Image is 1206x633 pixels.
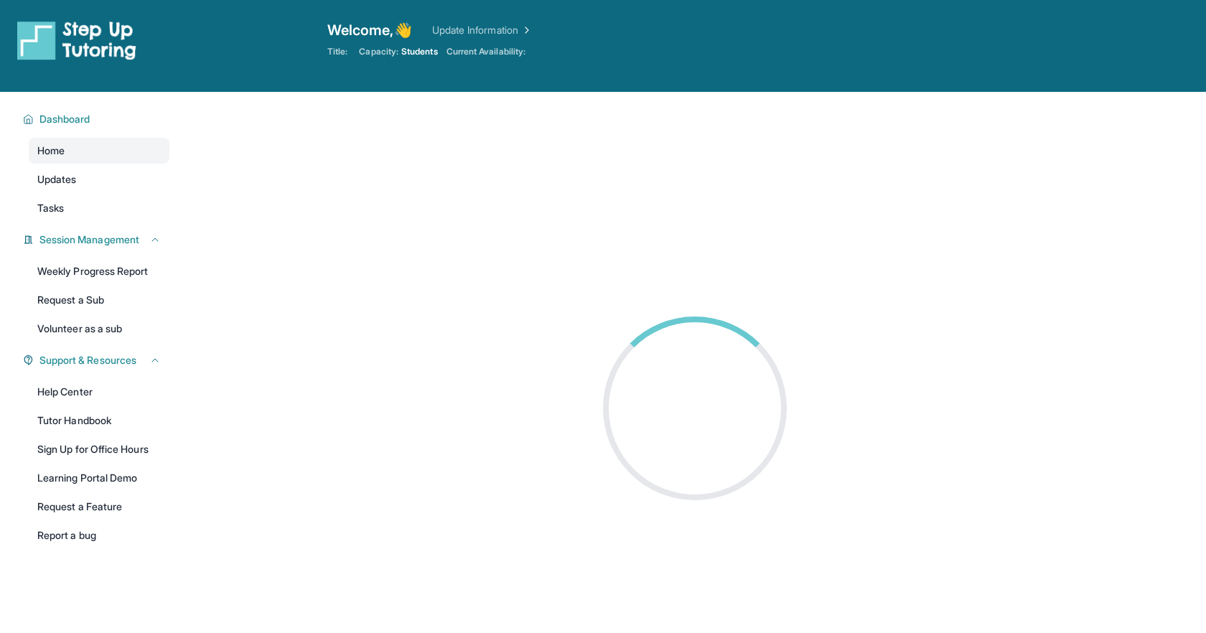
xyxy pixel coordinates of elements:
[39,233,139,247] span: Session Management
[29,258,169,284] a: Weekly Progress Report
[34,112,161,126] button: Dashboard
[29,138,169,164] a: Home
[34,353,161,367] button: Support & Resources
[39,353,136,367] span: Support & Resources
[401,46,438,57] span: Students
[29,379,169,405] a: Help Center
[29,465,169,491] a: Learning Portal Demo
[39,112,90,126] span: Dashboard
[359,46,398,57] span: Capacity:
[37,144,65,158] span: Home
[447,46,525,57] span: Current Availability:
[37,172,77,187] span: Updates
[37,201,64,215] span: Tasks
[29,436,169,462] a: Sign Up for Office Hours
[29,408,169,433] a: Tutor Handbook
[29,167,169,192] a: Updates
[327,20,412,40] span: Welcome, 👋
[29,316,169,342] a: Volunteer as a sub
[432,23,533,37] a: Update Information
[29,494,169,520] a: Request a Feature
[327,46,347,57] span: Title:
[518,23,533,37] img: Chevron Right
[29,195,169,221] a: Tasks
[17,20,136,60] img: logo
[29,522,169,548] a: Report a bug
[29,287,169,313] a: Request a Sub
[34,233,161,247] button: Session Management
